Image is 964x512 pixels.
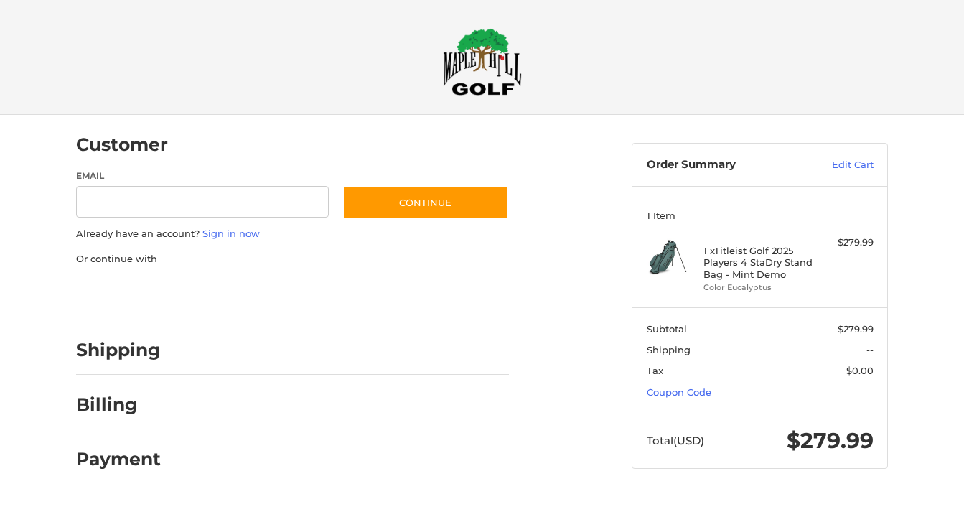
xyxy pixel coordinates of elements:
[76,394,160,416] h2: Billing
[787,427,874,454] span: $279.99
[647,344,691,355] span: Shipping
[647,158,801,172] h3: Order Summary
[202,228,260,239] a: Sign in now
[14,450,171,498] iframe: Gorgias live chat messenger
[76,134,168,156] h2: Customer
[647,323,687,335] span: Subtotal
[647,365,663,376] span: Tax
[838,323,874,335] span: $279.99
[703,245,813,280] h4: 1 x Titleist Golf 2025 Players 4 StaDry Stand Bag - Mint Demo
[801,158,874,172] a: Edit Cart
[76,448,161,470] h2: Payment
[315,280,423,306] iframe: PayPal-venmo
[817,236,874,250] div: $279.99
[76,169,329,182] label: Email
[647,434,704,447] span: Total (USD)
[76,252,509,266] p: Or continue with
[866,344,874,355] span: --
[703,281,813,294] li: Color Eucalyptus
[76,339,161,361] h2: Shipping
[443,28,522,96] img: Maple Hill Golf
[342,186,509,219] button: Continue
[72,280,179,306] iframe: PayPal-paypal
[846,365,874,376] span: $0.00
[647,386,711,398] a: Coupon Code
[193,280,301,306] iframe: PayPal-paylater
[647,210,874,221] h3: 1 Item
[76,227,509,241] p: Already have an account?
